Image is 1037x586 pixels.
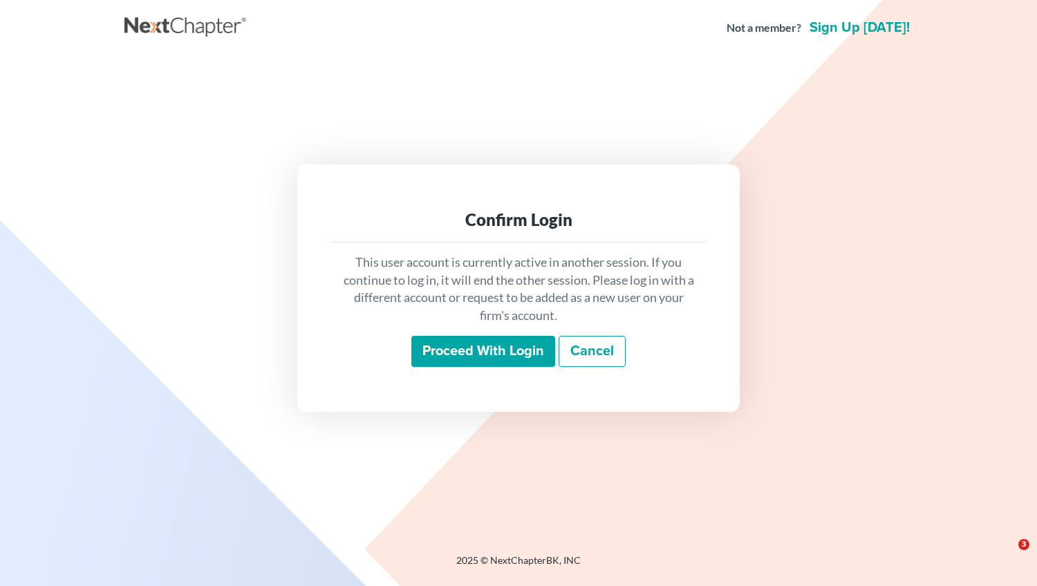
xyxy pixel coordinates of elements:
div: Confirm Login [342,209,695,231]
strong: Not a member? [727,20,801,36]
a: Sign up [DATE]! [807,21,913,35]
a: Cancel [559,336,626,368]
p: This user account is currently active in another session. If you continue to log in, it will end ... [342,254,695,325]
input: Proceed with login [411,336,555,368]
div: 2025 © NextChapterBK, INC [124,554,913,578]
iframe: Intercom live chat [990,539,1023,572]
span: 3 [1018,539,1029,550]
